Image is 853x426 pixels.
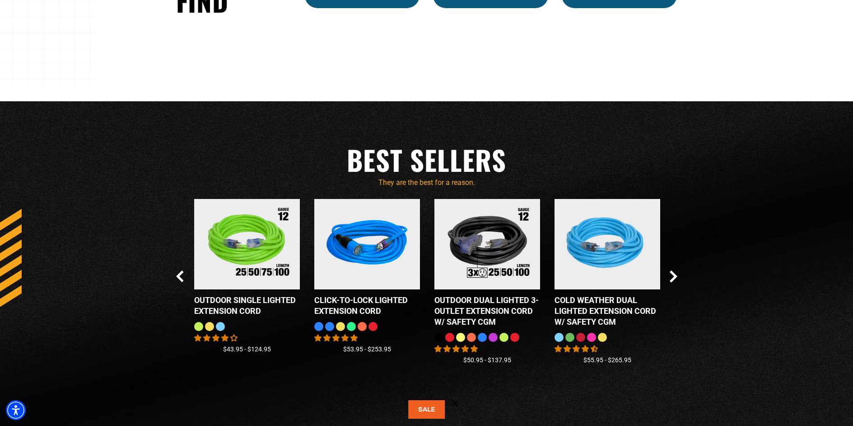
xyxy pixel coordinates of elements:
[314,295,420,317] div: Click-to-Lock Lighted Extension Cord
[434,199,540,333] a: Outdoor Dual Lighted 3-Outlet Extension Cord w/ Safety CGM Outdoor Dual Lighted 3-Outlet Extensio...
[6,400,26,420] div: Accessibility Menu
[316,198,418,290] img: blue
[176,142,677,177] h2: Best Sellers
[314,199,420,322] a: blue Click-to-Lock Lighted Extension Cord
[556,198,658,290] img: Light Blue
[555,345,598,353] span: 4.62 stars
[434,345,478,353] span: 4.80 stars
[314,345,420,354] div: $53.95 - $253.95
[555,355,660,365] div: $55.95 - $265.95
[314,334,358,342] span: 4.87 stars
[194,345,300,354] div: $43.95 - $124.95
[196,198,298,290] img: Outdoor Single Lighted Extension Cord
[436,198,538,290] img: Outdoor Dual Lighted 3-Outlet Extension Cord w/ Safety CGM
[434,295,540,327] div: Outdoor Dual Lighted 3-Outlet Extension Cord w/ Safety CGM
[176,177,677,188] p: They are the best for a reason.
[176,270,184,282] button: Previous Slide
[194,199,300,322] a: Outdoor Single Lighted Extension Cord Outdoor Single Lighted Extension Cord
[434,355,540,365] div: $50.95 - $137.95
[555,295,660,327] div: Cold Weather Dual Lighted Extension Cord w/ Safety CGM
[194,295,300,317] div: Outdoor Single Lighted Extension Cord
[555,199,660,333] a: Light Blue Cold Weather Dual Lighted Extension Cord w/ Safety CGM
[670,270,677,282] button: Next Slide
[194,334,238,342] span: 4.00 stars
